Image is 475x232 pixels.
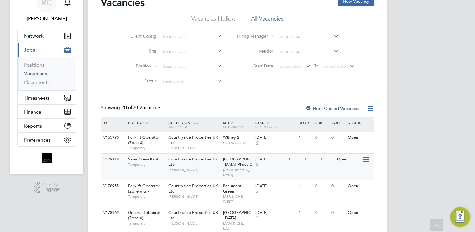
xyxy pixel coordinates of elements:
span: Countryside Properties UK Ltd [168,210,218,220]
span: Forklift Operator (Zone 3) [128,135,160,145]
span: [PERSON_NAME] [168,194,220,199]
input: Search for... [161,32,222,41]
span: Witney 2 [223,135,239,140]
span: Site Group [223,124,244,129]
span: Preferences [24,137,51,143]
div: 0 [314,180,330,192]
div: V178969 [102,207,123,219]
div: Position / [123,117,167,132]
div: V178955 [102,180,123,192]
a: Placements [24,79,50,85]
label: Start Date [237,63,273,69]
li: All Vacancies [251,15,284,26]
a: Positions [24,62,44,68]
div: 0 [330,207,346,219]
div: Jobs [18,57,76,90]
button: Finance [18,105,76,118]
label: Vendor [237,48,273,54]
li: Vacancies I follow [191,15,236,26]
label: Hide Closed Vacancies [305,105,361,111]
span: Type [128,124,137,129]
div: Client Config / [167,117,221,132]
span: [PERSON_NAME] [168,221,220,226]
div: 1 [297,180,313,192]
span: Manager [168,124,187,129]
div: ID [102,117,123,128]
input: Search for... [161,62,222,71]
div: Site / [221,117,254,132]
span: Countryside Properties UK Ltd [168,156,218,167]
span: [PERSON_NAME] [168,167,220,172]
span: Engage [42,187,60,192]
a: Go to home page [17,153,76,163]
div: Conf [330,117,346,128]
span: Beaumont Green [223,183,242,194]
div: 0 [314,132,330,143]
div: 0 [330,132,346,143]
span: Select date [280,63,302,69]
span: Temporary [128,146,165,151]
span: [GEOGRAPHIC_DATA] Phase 2 [223,156,252,167]
label: Client Config [121,33,156,39]
input: Search for... [161,47,222,56]
div: [DATE] [255,135,296,140]
span: Forklift Operator (Zone 6 & 7) [128,183,160,194]
div: 1 [297,132,313,143]
span: Temporary [128,194,165,199]
span: Reports [24,123,42,129]
span: Jobs [24,47,35,53]
div: Reqd [297,117,313,128]
input: Select one [161,77,222,86]
a: Powered byEngage [34,182,60,193]
span: Network [24,33,44,39]
span: Finance [24,109,41,115]
label: Site [121,48,156,54]
span: 4 [255,140,259,146]
span: Sales Consultant [128,156,159,162]
img: bromak-logo-retina.png [42,153,52,163]
button: Reports [18,119,76,132]
div: Showing [101,104,163,111]
span: [GEOGRAPHIC_DATA] [223,210,251,220]
span: Countryside Properties UK Ltd [168,183,218,194]
div: Open [346,180,373,192]
div: [DATE] [255,157,285,162]
span: To [312,62,320,70]
span: 2 [255,189,259,194]
button: Timesheets [18,91,76,104]
div: Open [335,154,362,165]
span: [PERSON_NAME] [168,146,220,151]
button: Engage Resource Center [450,207,470,227]
span: [GEOGRAPHIC_DATA] [223,167,252,177]
div: Open [346,207,373,219]
span: Select date [324,63,346,69]
div: [DATE] [255,210,296,216]
div: 0 [286,154,302,165]
span: Robyn Clarke [17,15,76,22]
span: 20 of [121,104,132,111]
button: Preferences [18,133,76,146]
div: 1 [303,154,319,165]
span: 20 Vacancies [121,104,161,111]
div: Open [346,132,373,143]
span: Countryside Properties UK Ltd [168,135,218,145]
span: Temporary [128,162,165,167]
div: 0 [330,180,346,192]
div: Status [346,117,373,128]
label: Hiring Manager [232,33,268,39]
span: COTSWOLDS [223,140,252,145]
span: MAN & CHE EAST [223,221,252,230]
input: Search for... [278,47,339,56]
div: 1 [297,207,313,219]
div: V165990 [102,132,123,143]
label: Status [121,78,156,84]
span: General Labourer (Zone 6) [128,210,160,220]
button: Network [18,29,76,43]
span: Vendors [255,124,273,129]
a: Vacancies [24,71,47,77]
div: 1 [319,154,335,165]
span: 2 [255,162,259,167]
span: Timesheets [24,95,50,101]
label: Position [115,63,151,69]
input: Search for... [278,32,339,41]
